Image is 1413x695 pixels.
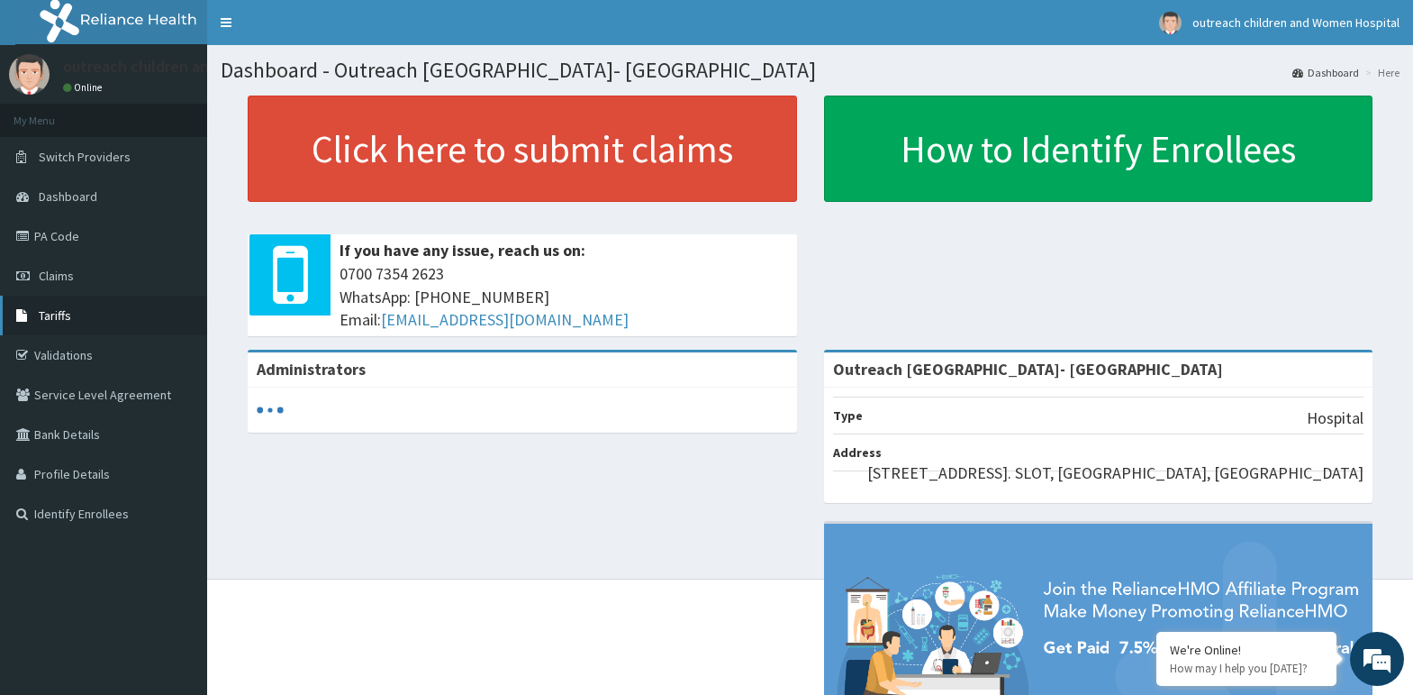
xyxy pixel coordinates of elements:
h1: Dashboard - Outreach [GEOGRAPHIC_DATA]- [GEOGRAPHIC_DATA] [221,59,1399,82]
a: Dashboard [1292,65,1359,80]
p: outreach children and Women Hospital [63,59,337,75]
li: Here [1361,65,1399,80]
span: 0700 7354 2623 WhatsApp: [PHONE_NUMBER] Email: [340,262,788,332]
a: Click here to submit claims [248,96,797,202]
span: Tariffs [39,307,71,324]
span: outreach children and Women Hospital [1192,14,1399,31]
a: Online [63,81,106,94]
a: [EMAIL_ADDRESS][DOMAIN_NAME] [381,309,629,330]
div: We're Online! [1170,642,1323,658]
span: Dashboard [39,188,97,205]
b: Administrators [257,359,366,380]
b: Address [833,444,882,461]
p: [STREET_ADDRESS]. SLOT, [GEOGRAPHIC_DATA], [GEOGRAPHIC_DATA] [867,462,1363,485]
strong: Outreach [GEOGRAPHIC_DATA]- [GEOGRAPHIC_DATA] [833,359,1223,380]
p: Hospital [1307,407,1363,430]
b: Type [833,407,863,424]
p: How may I help you today? [1170,661,1323,676]
img: User Image [9,54,50,95]
svg: audio-loading [257,397,284,424]
a: How to Identify Enrollees [824,96,1373,202]
b: If you have any issue, reach us on: [340,240,585,261]
span: Claims [39,268,74,284]
img: User Image [1159,12,1182,34]
span: Switch Providers [39,149,131,165]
